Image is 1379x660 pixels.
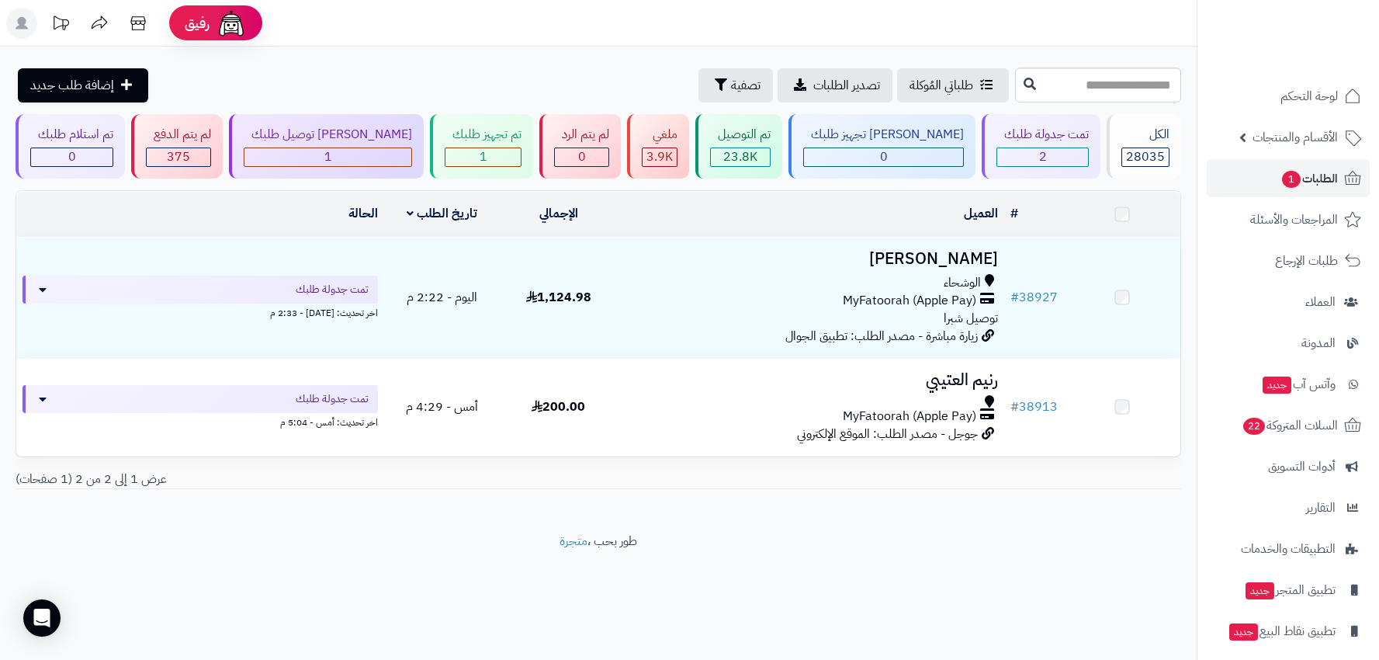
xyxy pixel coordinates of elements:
span: # [1010,398,1019,416]
div: Open Intercom Messenger [23,599,61,637]
h3: [PERSON_NAME] [623,250,999,268]
span: MyFatoorah (Apple Pay) [843,292,976,310]
span: تصدير الطلبات [813,76,880,95]
span: جوجل - مصدر الطلب: الموقع الإلكتروني [797,425,978,443]
div: لم يتم الرد [554,126,609,144]
div: تمت جدولة طلبك [996,126,1089,144]
span: 1 [324,148,332,166]
div: 1 [445,148,521,166]
div: [PERSON_NAME] توصيل طلبك [244,126,412,144]
span: المدونة [1301,332,1336,354]
span: 200.00 [532,398,585,416]
span: جديد [1246,582,1274,599]
div: 375 [147,148,210,166]
span: لوحة التحكم [1280,85,1338,107]
a: وآتس آبجديد [1207,366,1370,403]
div: اخر تحديث: [DATE] - 2:33 م [23,304,378,320]
span: الأقسام والمنتجات [1253,127,1338,148]
a: المدونة [1207,325,1370,362]
span: توصيل شبرا [944,309,998,328]
div: تم التوصيل [710,126,771,144]
div: 3858 [643,148,677,166]
span: تطبيق نقاط البيع [1228,620,1336,642]
a: السلات المتروكة22 [1207,407,1370,444]
div: [PERSON_NAME] تجهيز طلبك [803,126,964,144]
span: 1,124.98 [526,288,591,307]
div: 0 [555,148,608,166]
span: طلباتي المُوكلة [910,76,973,95]
a: [PERSON_NAME] توصيل طلبك 1 [226,114,427,179]
div: 0 [804,148,963,166]
a: أدوات التسويق [1207,448,1370,485]
a: تحديثات المنصة [41,8,80,43]
span: 23.8K [723,148,757,166]
a: تمت جدولة طلبك 2 [979,114,1104,179]
a: لوحة التحكم [1207,78,1370,115]
a: الطلبات1 [1207,160,1370,197]
button: تصفية [698,68,773,102]
a: التطبيقات والخدمات [1207,530,1370,568]
div: ملغي [642,126,677,144]
span: التقارير [1306,497,1336,519]
span: 0 [578,148,586,166]
a: تصدير الطلبات [778,68,892,102]
img: logo-2.png [1273,12,1364,44]
a: التقارير [1207,489,1370,526]
a: #38927 [1010,288,1058,307]
img: ai-face.png [216,8,247,39]
span: # [1010,288,1019,307]
div: 1 [244,148,411,166]
span: 28035 [1126,148,1165,166]
h3: رنيم العتيبي [623,371,999,389]
a: طلبات الإرجاع [1207,242,1370,280]
span: أدوات التسويق [1268,456,1336,478]
a: العميل [964,204,998,223]
div: الكل [1121,126,1169,144]
a: # [1010,204,1018,223]
span: طلبات الإرجاع [1275,250,1338,272]
a: العملاء [1207,283,1370,321]
span: وآتس آب [1261,373,1336,395]
a: الحالة [348,204,378,223]
span: رفيق [185,14,210,33]
a: لم يتم الدفع 375 [128,114,226,179]
a: متجرة [560,532,587,551]
span: تصفية [731,76,761,95]
span: أمس - 4:29 م [406,398,478,416]
span: اليوم - 2:22 م [407,288,477,307]
a: طلباتي المُوكلة [897,68,1009,102]
a: لم يتم الرد 0 [536,114,624,179]
a: المراجعات والأسئلة [1207,201,1370,238]
div: 0 [31,148,113,166]
span: جديد [1263,377,1291,394]
span: تمت جدولة طلبك [296,282,369,297]
div: اخر تحديث: أمس - 5:04 م [23,413,378,429]
span: 3.9K [646,148,673,166]
span: 22 [1243,418,1266,436]
a: الكل28035 [1104,114,1184,179]
span: العملاء [1305,291,1336,313]
a: ملغي 3.9K [624,114,692,179]
span: 0 [68,148,76,166]
span: المراجعات والأسئلة [1250,209,1338,231]
a: #38913 [1010,398,1058,416]
span: تمت جدولة طلبك [296,391,369,407]
div: لم يتم الدفع [146,126,211,144]
div: تم تجهيز طلبك [445,126,521,144]
span: 1 [1282,171,1301,189]
span: الوشحاء [944,274,981,292]
span: السلات المتروكة [1242,415,1338,436]
span: جديد [1229,624,1258,641]
a: تم استلام طلبك 0 [12,114,128,179]
span: إضافة طلب جديد [30,76,114,95]
div: تم استلام طلبك [30,126,113,144]
a: تطبيق المتجرجديد [1207,571,1370,609]
a: إضافة طلب جديد [18,68,148,102]
a: تم التوصيل 23.8K [692,114,785,179]
span: 0 [880,148,888,166]
span: تطبيق المتجر [1244,579,1336,601]
a: تاريخ الطلب [407,204,477,223]
span: التطبيقات والخدمات [1241,538,1336,560]
a: تم تجهيز طلبك 1 [427,114,536,179]
span: MyFatoorah (Apple Pay) [843,408,976,426]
